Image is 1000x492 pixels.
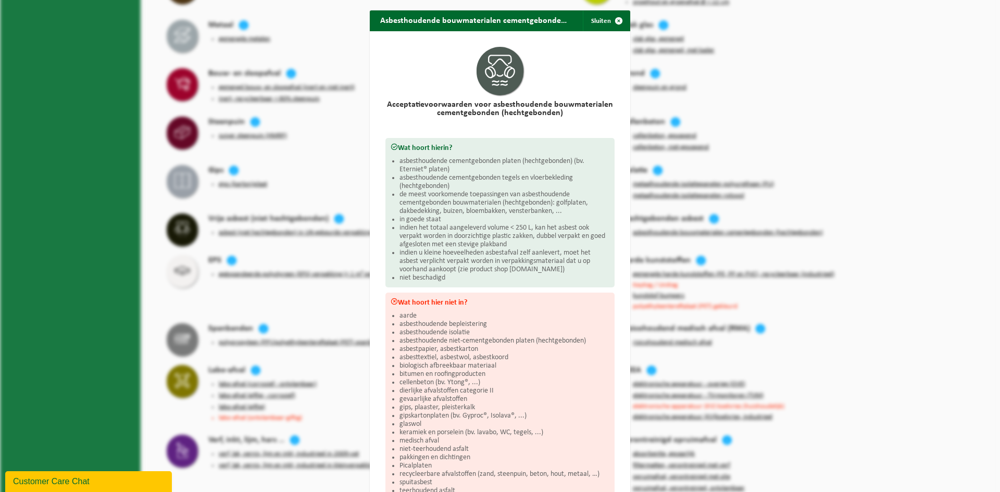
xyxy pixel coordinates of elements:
[399,387,609,395] li: dierlijke afvalstoffen categorie II
[399,437,609,445] li: medisch afval
[399,370,609,379] li: bitumen en roofingproducten
[399,274,609,282] li: niet beschadigd
[399,428,609,437] li: keramiek en porselein (bv. lavabo, WC, tegels, ...)
[399,478,609,487] li: spuitasbest
[399,312,609,320] li: aarde
[5,469,174,492] iframe: chat widget
[399,354,609,362] li: asbesttextiel, asbestwol, asbestkoord
[399,249,609,274] li: indien u kleine hoeveelheden asbestafval zelf aanlevert, moet het asbest verplicht verpakt worden...
[399,412,609,420] li: gipskartonplaten (bv. Gyproc®, Isolava®, ...)
[399,362,609,370] li: biologisch afbreekbaar materiaal
[399,445,609,453] li: niet-teerhoudend asfalt
[399,395,609,403] li: gevaarlijke afvalstoffen
[399,345,609,354] li: asbestpapier, asbestkarton
[385,100,615,117] h2: Acceptatievoorwaarden voor asbesthoudende bouwmaterialen cementgebonden (hechtgebonden)
[399,470,609,478] li: recycleerbare afvalstoffen (zand, steenpuin, beton, hout, metaal, …)
[399,224,609,249] li: indien het totaal aangeleverd volume < 250 L, kan het asbest ook verpakt worden in doorzichtige p...
[370,10,581,30] h2: Asbesthoudende bouwmaterialen cementgebonden (hechtgebonden)
[399,216,609,224] li: in goede staat
[391,298,609,307] h3: Wat hoort hier niet in?
[399,379,609,387] li: cellenbeton (bv. Ytong®, ...)
[399,453,609,462] li: pakkingen en dichtingen
[399,320,609,329] li: asbesthoudende bepleistering
[399,329,609,337] li: asbesthoudende isolatie
[399,462,609,470] li: Picalplaten
[399,337,609,345] li: asbesthoudende niet-cementgebonden platen (hechtgebonden)
[583,10,629,31] button: Sluiten
[399,174,609,191] li: asbesthoudende cementgebonden tegels en vloerbekleding (hechtgebonden)
[399,403,609,412] li: gips, plaaster, pleisterkalk
[399,420,609,428] li: glaswol
[399,191,609,216] li: de meest voorkomende toepassingen van asbesthoudende cementgebonden bouwmaterialen (hechtgebonden...
[391,143,609,152] h3: Wat hoort hierin?
[399,157,609,174] li: asbesthoudende cementgebonden platen (hechtgebonden) (bv. Eterniet® platen)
